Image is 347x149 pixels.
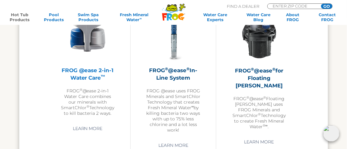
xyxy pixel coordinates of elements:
[314,12,341,22] a: ContactFROG
[75,12,102,22] a: Swim SpaProducts
[165,67,168,72] sup: ®
[61,67,115,82] h2: FROG @ease 2-in-1 Water Care
[247,96,250,100] sup: ®
[186,67,190,72] sup: ®
[232,7,286,130] a: FROG®@ease®for Floating [PERSON_NAME]FROG®@ease®Floating [PERSON_NAME] uses FROG Minerals and Sma...
[251,67,254,72] sup: ®
[41,12,68,22] a: PoolProducts
[87,105,89,109] sup: ®
[279,12,306,22] a: AboutFROG
[6,12,33,22] a: Hot TubProducts
[146,88,200,133] p: FROG @ease uses FROG Minerals and SmartChlor Technology that creates Fresh Mineral Water by killi...
[258,113,261,117] sup: ®
[146,7,200,133] a: FROG®@ease®In-Line SystemFROG @ease uses FROG Minerals and SmartChlor Technology that creates Fre...
[61,7,115,62] img: @ease-2-in-1-Holder-v2-300x300.png
[265,124,268,128] sup: ∞
[110,12,159,22] a: Fresh MineralWater∞
[146,7,200,62] img: inline-system-300x300.png
[101,74,105,79] sup: ™
[193,12,238,22] a: Water CareExperts
[245,12,272,22] a: Water CareBlog
[66,123,110,134] a: Learn More
[61,88,115,116] p: FROG @ease 2-in-1 Water Care combines our minerals with SmartChlor Technology to kill bacteria 2 ...
[272,4,314,8] input: Zip Code Form
[80,88,82,92] sup: ®
[139,17,142,20] sup: ∞
[237,137,281,148] a: Learn More
[227,3,259,9] p: Find A Dealer
[323,125,340,142] img: openIcon
[232,7,286,62] img: InLineWeir_Front_High_inserting-v2-300x300.png
[61,7,115,116] a: FROG @ease 2-in-1 Water Care™FROG®@ease 2-in-1 Water Care combines our minerals with SmartChlor®T...
[321,4,332,9] input: GO
[263,124,265,128] sup: ®
[146,67,200,82] h2: FROG @ease In-Line System
[232,67,286,90] h2: FROG @ease for Floating [PERSON_NAME]
[272,67,275,72] sup: ®
[264,96,266,100] sup: ®
[232,96,286,130] p: FROG @ease Floating [PERSON_NAME] uses FROG Minerals and SmartChlor Technology to create Fresh Mi...
[191,105,194,109] sup: ∞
